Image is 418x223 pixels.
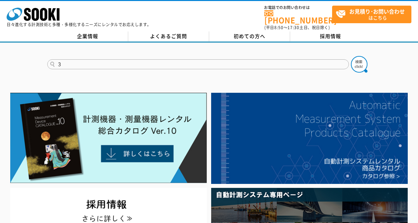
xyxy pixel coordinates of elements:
[47,31,128,41] a: 企業情報
[351,56,367,73] img: btn_search.png
[264,10,332,24] a: [PHONE_NUMBER]
[274,25,284,30] span: 8:50
[349,7,405,15] strong: お見積り･お問い合わせ
[128,31,209,41] a: よくあるご質問
[264,25,330,30] span: (平日 ～ 土日、祝日除く)
[10,93,207,183] img: Catalog Ver10
[264,6,332,10] span: お電話でのお問い合わせは
[290,31,371,41] a: 採用情報
[209,31,290,41] a: 初めての方へ
[47,59,349,69] input: 商品名、型式、NETIS番号を入力してください
[332,6,411,23] a: お見積り･お問い合わせはこちら
[336,6,411,23] span: はこちら
[211,93,408,184] img: 自動計測システムカタログ
[7,23,151,27] p: 日々進化する計測技術と多種・多様化するニーズにレンタルでお応えします。
[287,25,299,30] span: 17:30
[234,32,265,40] span: 初めての方へ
